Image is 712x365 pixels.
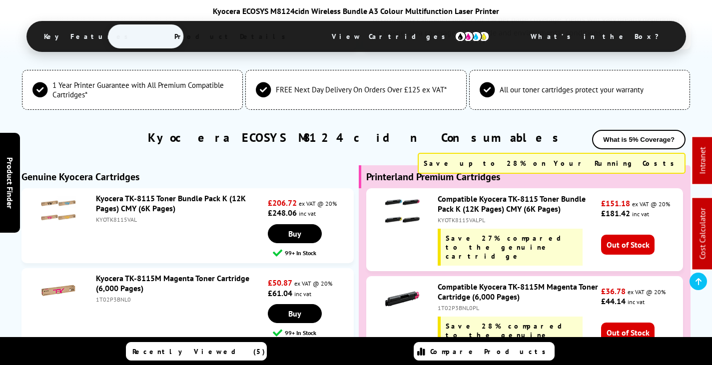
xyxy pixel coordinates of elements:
a: Compare Products [414,342,555,361]
b: Genuine Kyocera Cartridges [21,170,139,183]
div: Save up to 28% on Your Running Costs [418,153,686,174]
span: Recently Viewed (5) [132,347,265,356]
a: Compatible Kyocera TK-8115 Toner Bundle Pack K (12K Pages) CMY (6K Pages) [438,194,586,214]
span: View Cartridges [317,23,505,49]
div: 1T02P3BNL0PL [438,304,599,312]
span: Key Features [29,24,148,48]
img: Kyocera TK-8115 Toner Bundle Pack K (12K Pages) CMY (6K Pages) [41,193,76,228]
span: ex VAT @ 20% [632,200,670,208]
span: inc vat [294,290,311,298]
div: KYOTK8115VAL [96,216,266,223]
strong: £61.04 [268,288,292,298]
strong: £151.18 [601,198,630,208]
div: KYOTK8115VALPL [438,216,599,224]
div: 99+ In Stock [273,328,353,338]
span: All our toner cartridges protect your warranty [500,85,644,94]
span: inc vat [628,298,645,306]
span: Out of Stock [601,235,655,255]
span: Out of Stock [601,323,655,343]
span: 1 Year Printer Guarantee with All Premium Compatible Cartridges* [52,80,232,99]
div: Kyocera ECOSYS M8124cidn Wireless Bundle A3 Colour Multifunction Laser Printer [6,6,706,16]
a: Recently Viewed (5) [126,342,267,361]
a: Kyocera TK-8115M Magenta Toner Cartridge (6,000 Pages) [96,273,249,293]
img: cmyk-icon.svg [455,31,490,42]
span: inc vat [299,210,316,217]
a: Compatible Kyocera TK-8115M Magenta Toner Cartridge (6,000 Pages) [438,282,598,302]
span: Product Finder [5,157,15,208]
span: ex VAT @ 20% [299,200,337,207]
button: What is 5% Coverage? [592,130,686,149]
span: Save 28% compared to the genuine cartridge [446,322,572,349]
strong: £44.14 [601,296,626,306]
span: FREE Next Day Delivery On Orders Over £125 ex VAT* [276,85,447,94]
div: 1T02P3BNL0 [96,296,266,303]
strong: £248.06 [268,208,297,218]
span: What’s in the Box? [516,24,684,48]
img: Compatible Kyocera TK-8115M Magenta Toner Cartridge (6,000 Pages) [385,282,420,317]
img: Compatible Kyocera TK-8115 Toner Bundle Pack K (12K Pages) CMY (6K Pages) [385,194,420,229]
a: Kyocera TK-8115 Toner Bundle Pack K (12K Pages) CMY (6K Pages) [96,193,246,213]
span: Compare Products [430,347,551,356]
b: Printerland Premium Cartridges [366,170,500,183]
span: Save 27% compared to the genuine cartridge [446,234,571,261]
div: 99+ In Stock [273,248,353,258]
a: Kyocera ECOSYS M8124cidn Consumables [148,130,565,145]
span: inc vat [632,210,649,218]
span: ex VAT @ 20% [628,288,666,296]
strong: £36.78 [601,286,626,296]
strong: £181.42 [601,208,630,218]
span: Product Details [159,24,306,48]
a: Cost Calculator [698,208,708,260]
strong: £206.72 [268,198,297,208]
img: Kyocera TK-8115M Magenta Toner Cartridge (6,000 Pages) [41,273,76,308]
span: ex VAT @ 20% [294,280,332,287]
strong: £50.87 [268,278,292,288]
span: Buy [288,309,301,319]
a: Intranet [698,147,708,174]
span: Buy [288,229,301,239]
